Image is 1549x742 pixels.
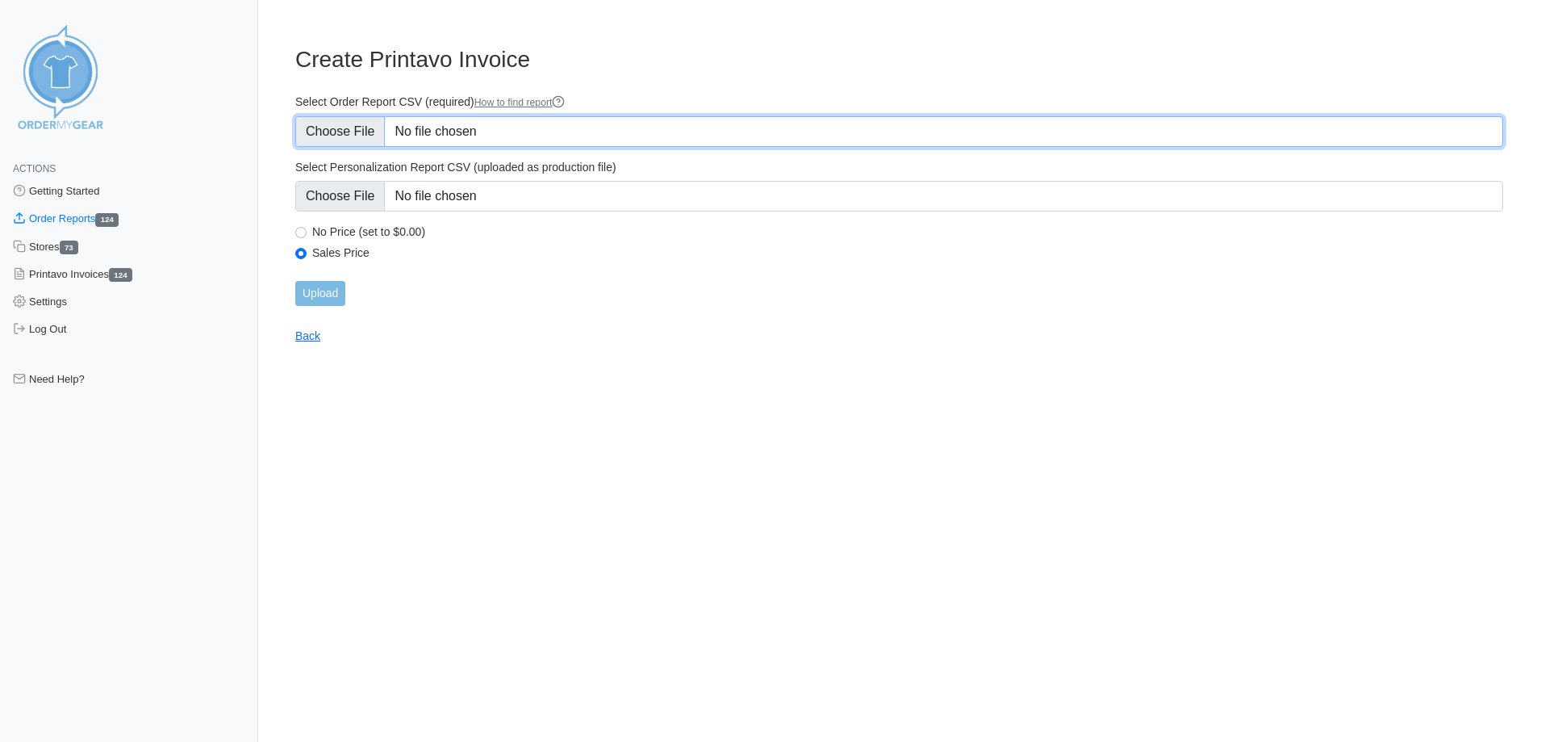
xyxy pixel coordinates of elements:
label: No Price (set to $0.00) [312,224,1503,239]
label: Select Personalization Report CSV (uploaded as production file) [295,160,1503,174]
label: Sales Price [312,245,1503,260]
span: 124 [95,213,119,227]
span: Actions [13,163,56,174]
input: Upload [295,281,345,306]
h3: Create Printavo Invoice [295,46,1503,73]
a: Back [295,329,320,342]
a: How to find report [474,97,566,108]
span: 73 [60,241,79,254]
span: 124 [109,268,132,282]
label: Select Order Report CSV (required) [295,94,1503,110]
